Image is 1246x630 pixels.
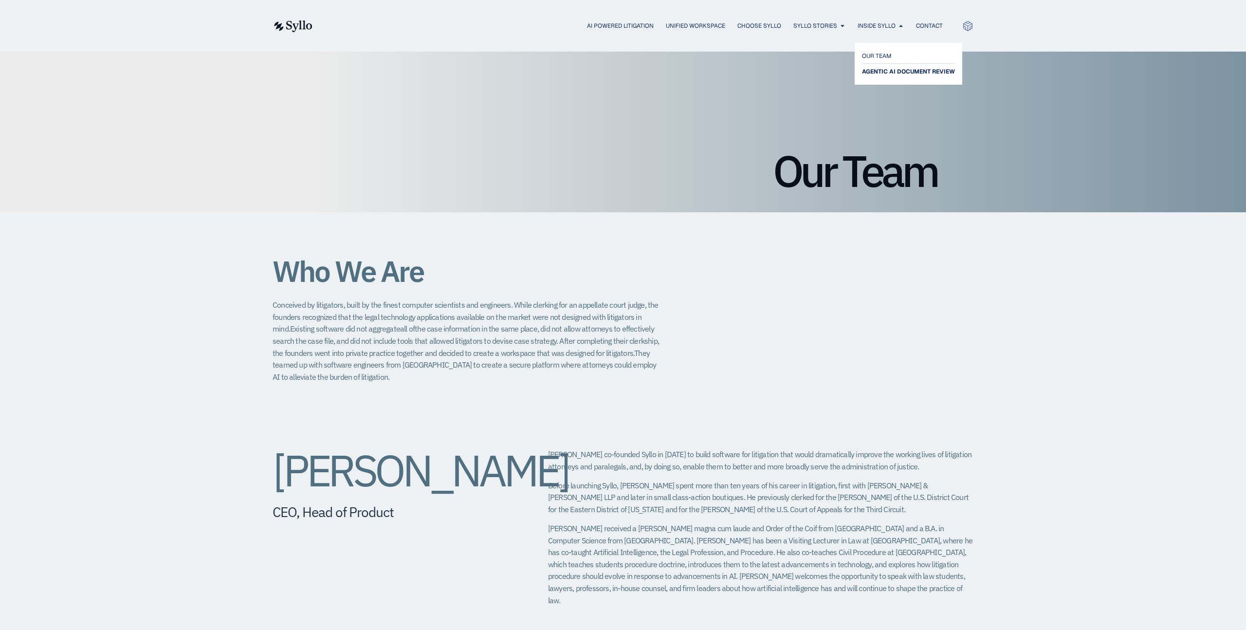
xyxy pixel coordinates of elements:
[273,300,659,334] span: Conceived by litigators, built by the finest computer scientists and engineers. While clerking fo...
[273,348,657,382] span: They teamed up with software engineers from [GEOGRAPHIC_DATA] to create a secure platform where a...
[548,522,973,606] p: [PERSON_NAME] received a [PERSON_NAME] magna cum laude and Order of the Coif from [GEOGRAPHIC_DAT...
[273,448,509,492] h2: [PERSON_NAME]
[273,255,662,287] h1: Who We Are
[862,50,955,62] a: OUR TEAM
[666,21,725,30] a: Unified Workspace
[273,324,654,346] span: the case information in the same place, did not allow attorneys to effectively search the case fi...
[858,21,896,30] a: Inside Syllo
[332,21,943,31] div: Menu Toggle
[548,480,973,516] p: Before launching Syllo, [PERSON_NAME] spent more than ten years of his career in litigation, firs...
[309,149,937,193] h1: Our Team
[793,21,837,30] a: Syllo Stories
[400,324,415,334] span: all of
[290,324,400,334] span: Existing software did not aggregate
[862,66,955,77] a: AGENTIC AI DOCUMENT REVIEW
[737,21,781,30] a: Choose Syllo
[548,448,973,472] p: [PERSON_NAME] co-founded Syllo in [DATE] to build software for litigation that would dramatically...
[273,336,659,358] span: After completing their clerkship, the founders went into private practice together and decided to...
[916,21,943,30] a: Contact
[332,21,943,31] nav: Menu
[273,20,312,32] img: syllo
[587,21,654,30] a: AI Powered Litigation
[862,50,892,62] span: OUR TEAM
[273,504,509,520] h5: CEO, Head of Product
